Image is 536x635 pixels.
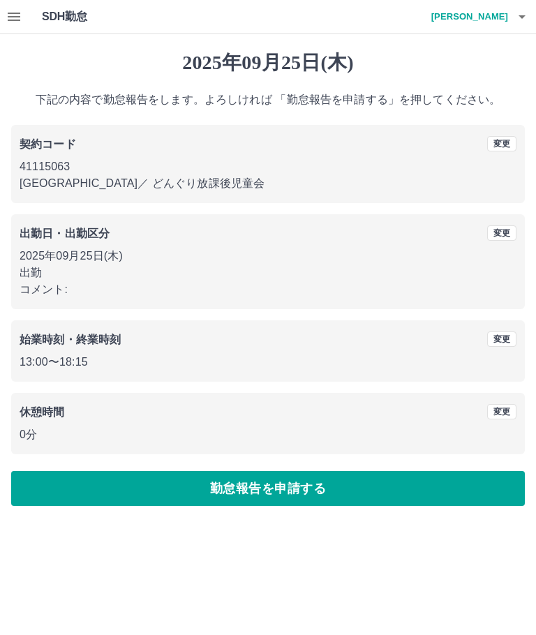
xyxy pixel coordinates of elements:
b: 契約コード [20,138,76,150]
b: 出勤日・出勤区分 [20,227,110,239]
p: 41115063 [20,158,516,175]
p: 0分 [20,426,516,443]
b: 休憩時間 [20,406,65,418]
p: 下記の内容で勤怠報告をします。よろしければ 「勤怠報告を申請する」を押してください。 [11,91,525,108]
h1: 2025年09月25日(木) [11,51,525,75]
p: [GEOGRAPHIC_DATA] ／ どんぐり放課後児童会 [20,175,516,192]
p: 13:00 〜 18:15 [20,354,516,371]
button: 変更 [487,331,516,347]
b: 始業時刻・終業時刻 [20,334,121,345]
p: 出勤 [20,264,516,281]
button: 勤怠報告を申請する [11,471,525,506]
p: 2025年09月25日(木) [20,248,516,264]
button: 変更 [487,225,516,241]
p: コメント: [20,281,516,298]
button: 変更 [487,136,516,151]
button: 変更 [487,404,516,419]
